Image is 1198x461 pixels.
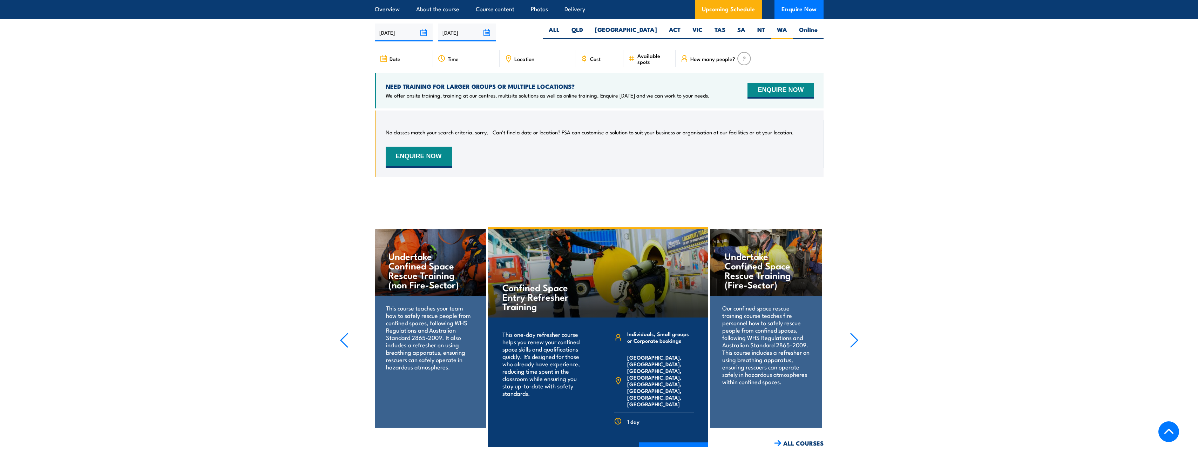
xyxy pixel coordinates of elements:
h4: Undertake Confined Space Rescue Training (non Fire-Sector) [388,251,472,289]
label: ACT [663,26,686,39]
label: Online [793,26,824,39]
input: From date [375,24,433,41]
p: This one-day refresher course helps you renew your confined space skills and qualifications quick... [502,330,589,397]
label: [GEOGRAPHIC_DATA] [589,26,663,39]
span: 1 day [627,418,639,425]
label: VIC [686,26,709,39]
h4: NEED TRAINING FOR LARGER GROUPS OR MULTIPLE LOCATIONS? [386,82,710,90]
a: ALL COURSES [774,439,824,447]
button: ENQUIRE NOW [747,83,814,99]
button: ENQUIRE NOW [386,147,452,168]
a: COURSE DETAILS [639,442,708,461]
input: To date [438,24,496,41]
h4: Undertake Confined Space Rescue Training (Fire-Sector) [725,251,808,289]
h4: Confined Space Entry Refresher Training [502,282,585,311]
p: We offer onsite training, training at our centres, multisite solutions as well as online training... [386,92,710,99]
label: SA [731,26,751,39]
p: This course teaches your team how to safely rescue people from confined spaces, following WHS Reg... [386,304,474,370]
span: [GEOGRAPHIC_DATA], [GEOGRAPHIC_DATA], [GEOGRAPHIC_DATA], [GEOGRAPHIC_DATA], [GEOGRAPHIC_DATA], [G... [627,354,694,407]
span: Location [514,56,534,62]
span: Individuals, Small groups or Corporate bookings [627,330,694,344]
span: Date [390,56,400,62]
p: No classes match your search criteria, sorry. [386,129,488,136]
label: TAS [709,26,731,39]
span: Time [448,56,459,62]
span: How many people? [690,56,735,62]
label: WA [771,26,793,39]
span: Cost [590,56,601,62]
p: Can’t find a date or location? FSA can customise a solution to suit your business or organisation... [493,129,794,136]
span: Available spots [637,53,671,65]
label: QLD [566,26,589,39]
p: Our confined space rescue training course teaches fire personnel how to safely rescue people from... [722,304,810,385]
label: ALL [543,26,566,39]
label: NT [751,26,771,39]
